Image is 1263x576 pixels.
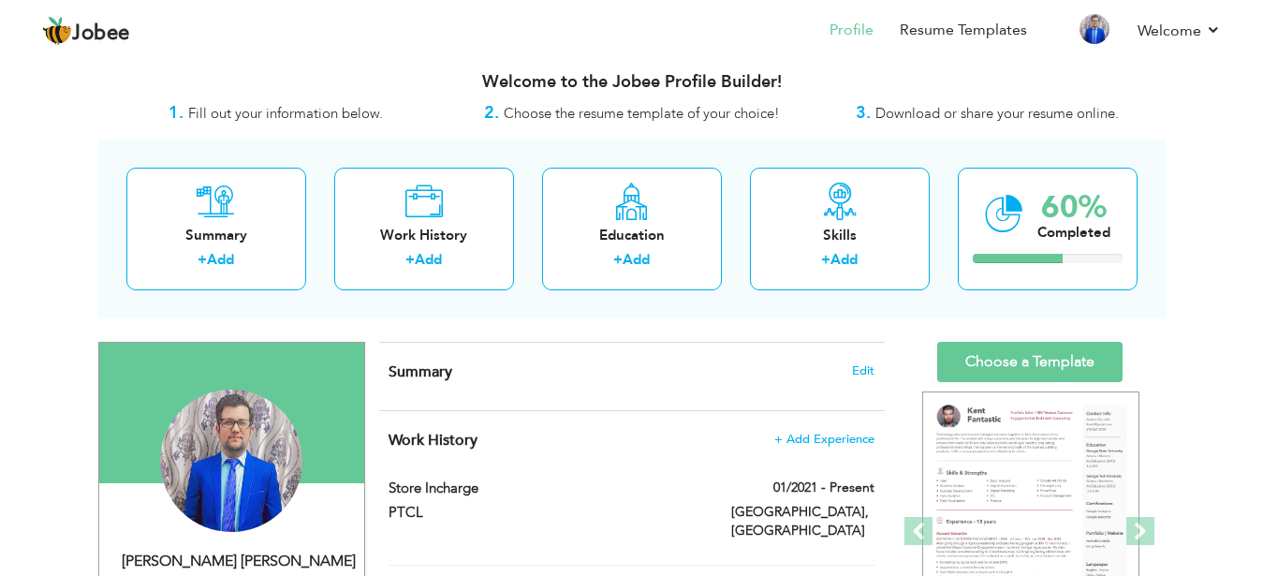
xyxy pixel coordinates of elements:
div: Work History [349,226,499,245]
img: Hafiz Muhammad Mohsin Raza [160,390,302,532]
div: [PERSON_NAME] [PERSON_NAME] [113,551,364,572]
span: + Add Experience [774,433,874,446]
div: Education [557,226,707,245]
span: Fill out your information below. [188,104,383,123]
a: Profile [830,20,874,41]
label: + [405,250,415,270]
a: Jobee [42,16,130,46]
a: Add [207,250,234,269]
img: Profile Img [1079,14,1109,44]
span: Work History [389,430,477,450]
span: Choose the resume template of your choice! [504,104,780,123]
label: 01/2021 - Present [773,479,874,497]
label: PTCL [389,503,703,523]
a: Welcome [1138,20,1221,42]
a: Add [415,250,442,269]
label: + [613,250,623,270]
h4: This helps to show the companies you have worked for. [389,431,874,450]
label: + [198,250,207,270]
a: Resume Templates [900,20,1027,41]
a: Add [623,250,650,269]
span: Jobee [72,23,130,44]
strong: 2. [484,101,499,125]
span: Summary [389,362,452,382]
div: Summary [141,226,291,245]
strong: 1. [169,101,184,125]
h3: Welcome to the Jobee Profile Builder! [98,73,1166,92]
div: 60% [1037,192,1110,223]
label: [GEOGRAPHIC_DATA], [GEOGRAPHIC_DATA] [731,503,874,540]
img: jobee.io [42,16,72,46]
div: Completed [1037,223,1110,243]
a: Choose a Template [937,342,1123,382]
span: Download or share your resume online. [875,104,1119,123]
strong: 3. [856,101,871,125]
a: Add [830,250,858,269]
label: + [821,250,830,270]
label: Store Incharge [389,479,703,498]
div: Skills [765,226,915,245]
h4: Adding a summary is a quick and easy way to highlight your experience and interests. [389,362,874,381]
span: Edit [852,364,874,377]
